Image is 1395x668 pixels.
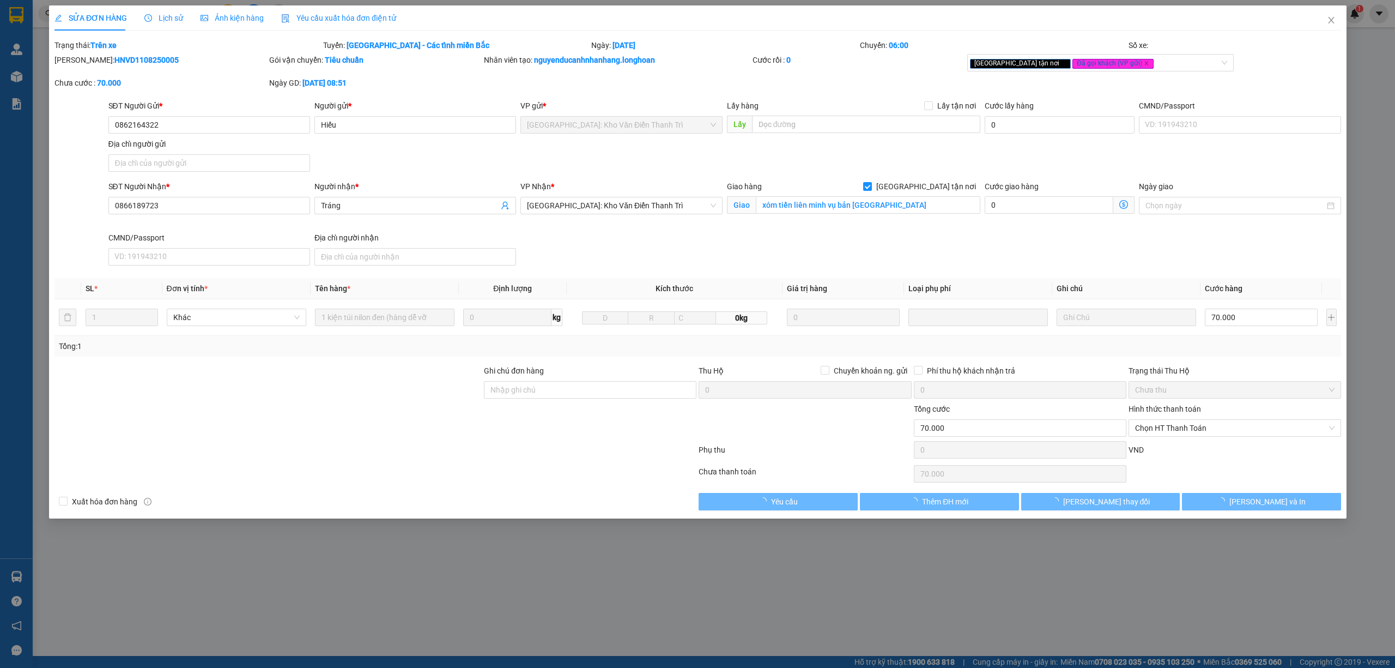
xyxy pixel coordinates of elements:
[910,497,922,505] span: loading
[314,248,516,266] input: Địa chỉ của người nhận
[59,309,76,326] button: delete
[166,284,207,293] span: Đơn vị tính
[922,365,1019,377] span: Phí thu hộ khách nhận trả
[1135,382,1334,398] span: Chưa thu
[54,54,267,66] div: [PERSON_NAME]:
[984,116,1135,134] input: Cước lấy hàng
[699,366,724,375] span: Thu Hộ
[534,56,655,64] b: nguyenducanhnhanhang.longhoan
[54,14,127,22] span: SỬA ĐƠN HÀNG
[582,311,628,324] input: D
[108,100,310,112] div: SĐT Người Gửi
[656,284,693,293] span: Kích thước
[54,14,62,22] span: edit
[726,182,761,191] span: Giao hàng
[1056,309,1196,326] input: Ghi Chú
[201,14,208,22] span: picture
[1135,420,1334,436] span: Chọn HT Thanh Toán
[755,196,980,214] input: Giao tận nơi
[984,182,1038,191] label: Cước giao hàng
[346,41,489,50] b: [GEOGRAPHIC_DATA] - Các tỉnh miền Bắc
[314,180,516,192] div: Người nhận
[932,100,980,112] span: Lấy tận nơi
[726,196,755,214] span: Giao
[108,232,310,244] div: CMND/Passport
[493,284,532,293] span: Định lượng
[1143,61,1149,66] span: close
[889,41,908,50] b: 06:00
[786,56,791,64] b: 0
[281,14,290,23] img: icon
[1119,200,1128,209] span: dollar-circle
[970,59,1071,69] span: [GEOGRAPHIC_DATA] tận nơi
[68,496,142,508] span: Xuất hóa đơn hàng
[484,381,696,399] input: Ghi chú đơn hàng
[144,14,152,22] span: clock-circle
[1072,59,1154,69] span: Đã gọi khách (VP gửi)
[269,54,482,66] div: Gói vận chuyển:
[1051,497,1063,505] span: loading
[674,311,715,324] input: C
[527,197,715,214] span: Hà Nội: Kho Văn Điển Thanh Trì
[173,309,299,326] span: Khác
[325,56,363,64] b: Tiêu chuẩn
[715,311,767,324] span: 0kg
[859,39,1127,51] div: Chuyến:
[829,365,911,377] span: Chuyển khoản ng. gửi
[143,498,151,505] span: info-circle
[1326,16,1335,25] span: close
[53,39,322,51] div: Trạng thái:
[1326,309,1336,326] button: plus
[903,278,1052,299] th: Loại phụ phí
[59,340,538,352] div: Tổng: 1
[1021,493,1180,510] button: [PERSON_NAME] thay đổi
[1128,446,1143,454] span: VND
[771,496,797,508] span: Yêu cầu
[201,14,264,22] span: Ảnh kiện hàng
[484,54,750,66] div: Nhân viên tạo:
[114,56,179,64] b: HNVD1108250005
[726,101,758,110] span: Lấy hàng
[322,39,590,51] div: Tuyến:
[1229,496,1306,508] span: [PERSON_NAME] và In
[1315,5,1346,36] button: Close
[281,14,396,22] span: Yêu cầu xuất hóa đơn điện tử
[699,493,858,510] button: Yêu cầu
[144,14,183,22] span: Lịch sử
[1128,365,1341,377] div: Trạng thái Thu Hộ
[1063,496,1150,508] span: [PERSON_NAME] thay đổi
[984,101,1033,110] label: Cước lấy hàng
[501,201,510,210] span: user-add
[97,79,121,87] b: 70.000
[1139,182,1173,191] label: Ngày giao
[520,182,551,191] span: VP Nhận
[90,41,117,50] b: Trên xe
[922,496,968,508] span: Thêm ĐH mới
[484,366,544,375] label: Ghi chú đơn hàng
[751,116,980,133] input: Dọc đường
[314,309,454,326] input: VD: Bàn, Ghế
[697,466,912,485] div: Chưa thanh toán
[314,232,516,244] div: Địa chỉ người nhận
[612,41,635,50] b: [DATE]
[1127,39,1342,51] div: Số xe:
[314,284,350,293] span: Tên hàng
[314,100,516,112] div: Người gửi
[108,154,310,172] input: Địa chỉ của người gửi
[1128,405,1200,413] label: Hình thức thanh toán
[108,138,310,150] div: Địa chỉ người gửi
[726,116,751,133] span: Lấy
[1217,497,1229,505] span: loading
[520,100,722,112] div: VP gửi
[1052,278,1200,299] th: Ghi chú
[1061,61,1066,66] span: close
[860,493,1019,510] button: Thêm ĐH mới
[1139,100,1341,112] div: CMND/Passport
[1145,200,1324,212] input: Ngày giao
[269,77,482,89] div: Ngày GD:
[590,39,859,51] div: Ngày:
[1182,493,1341,510] button: [PERSON_NAME] và In
[786,284,827,293] span: Giá trị hàng
[984,196,1113,214] input: Cước giao hàng
[54,77,267,89] div: Chưa cước :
